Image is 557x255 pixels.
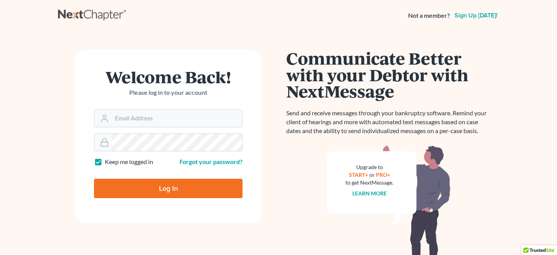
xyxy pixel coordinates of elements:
[369,171,375,178] span: or
[345,163,393,171] div: Upgrade to
[453,12,499,19] a: Sign up [DATE]!
[112,110,242,127] input: Email Address
[408,11,450,20] strong: Not a member?
[352,190,387,197] a: Learn more
[94,88,243,97] p: Please log in to your account
[286,50,491,99] h1: Communicate Better with your Debtor with NextMessage
[349,171,368,178] a: START+
[286,109,491,135] p: Send and receive messages through your bankruptcy software. Remind your client of hearings and mo...
[105,157,153,166] label: Keep me logged in
[94,179,243,198] input: Log In
[376,171,390,178] a: PRO+
[345,179,393,187] div: to get NextMessage.
[179,158,243,165] a: Forgot your password?
[94,68,243,85] h1: Welcome Back!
